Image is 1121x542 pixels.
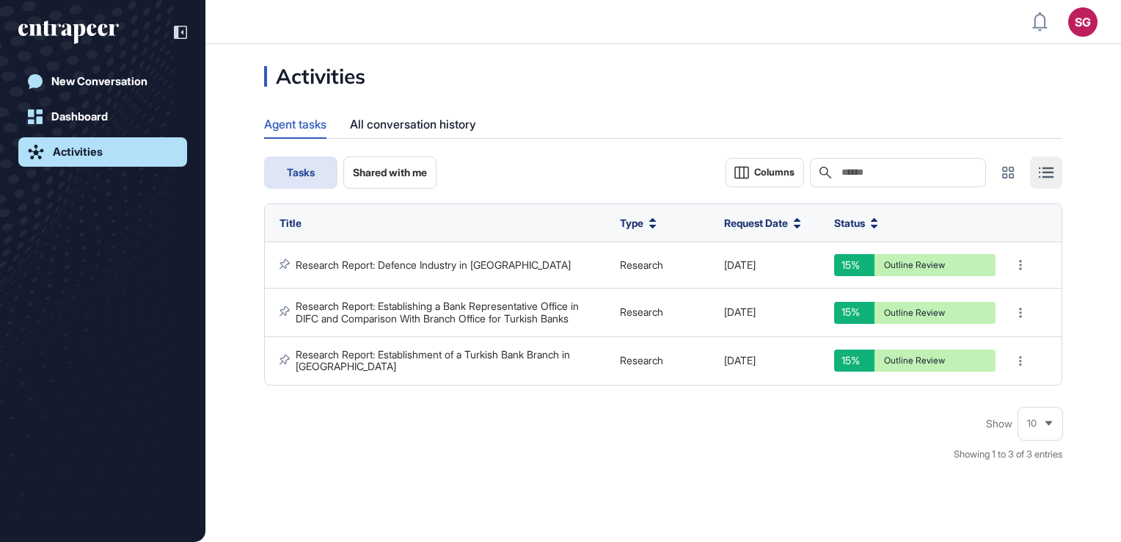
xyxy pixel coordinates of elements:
[18,21,119,44] div: entrapeer-logo
[51,75,147,88] div: New Conversation
[724,306,756,318] span: [DATE]
[834,302,874,324] div: 15%
[845,261,985,270] div: Outline Review
[353,167,427,178] span: Shared with me
[18,137,187,167] a: Activities
[53,145,103,159] div: Activities
[954,447,1062,462] div: Showing 1 to 3 of 3 entries
[620,215,643,231] span: Type
[1027,418,1037,429] span: 10
[834,215,865,231] span: Status
[724,259,756,271] span: [DATE]
[845,356,985,365] div: Outline Review
[726,158,804,187] button: Columns
[18,67,187,96] a: New Conversation
[754,167,795,178] span: Columns
[287,167,315,178] span: Tasks
[51,110,108,123] div: Dashboard
[620,259,663,271] span: Research
[280,217,302,229] span: Title
[343,156,437,189] button: Shared with me
[350,110,476,139] div: All conversation history
[834,215,878,231] button: Status
[18,102,187,131] a: Dashboard
[724,215,801,231] button: Request Date
[296,348,573,372] a: Research Report: Establishment of a Turkish Bank Branch in [GEOGRAPHIC_DATA]
[264,156,337,189] button: Tasks
[845,308,985,317] div: Outline Review
[620,215,657,231] button: Type
[264,110,326,137] div: Agent tasks
[296,300,582,324] a: Research Report: Establishing a Bank Representative Office in DIFC and Comparison With Branch Off...
[264,66,365,87] div: Activities
[1068,7,1098,37] button: SG
[296,259,571,271] a: Research Report: Defence Industry in [GEOGRAPHIC_DATA]
[986,418,1012,430] span: Show
[724,215,788,231] span: Request Date
[834,254,874,276] div: 15%
[620,354,663,366] span: Research
[620,306,663,318] span: Research
[834,350,874,372] div: 15%
[724,354,756,366] span: [DATE]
